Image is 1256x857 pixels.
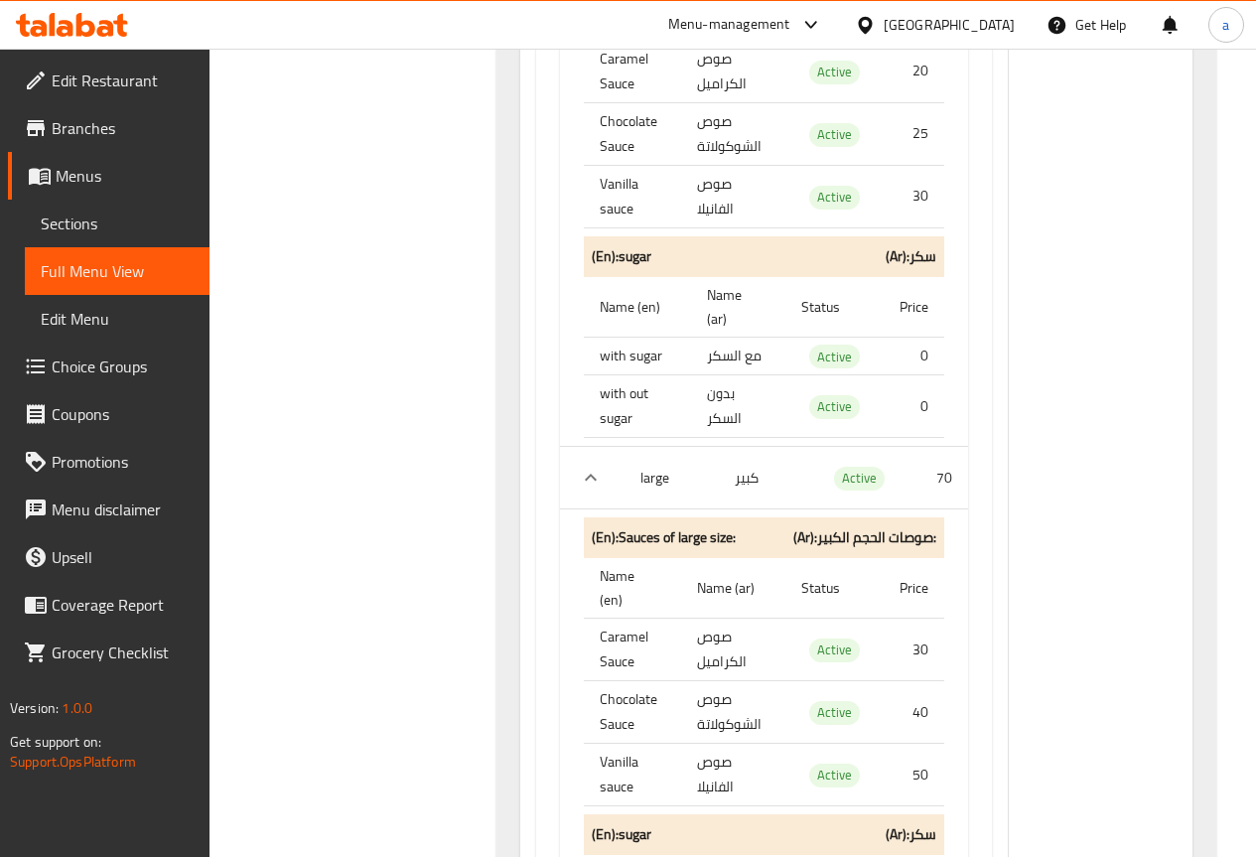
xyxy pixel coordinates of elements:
span: Coupons [52,402,194,426]
span: a [1222,14,1229,36]
span: Promotions [52,450,194,474]
a: Choice Groups [8,343,209,390]
a: Full Menu View [25,247,209,295]
b: (Ar): صوصات الحجم الكبير: [793,525,936,550]
th: Name (en) [584,277,691,338]
span: Active [809,395,860,418]
a: Grocery Checklist [8,629,209,676]
span: Branches [52,116,194,140]
span: Menu disclaimer [52,498,194,521]
td: مع السكر [691,337,785,375]
td: 30 [884,165,944,227]
td: 70 [906,447,969,509]
th: Name (ar) [691,277,785,338]
span: Active [809,764,860,786]
span: 1.0.0 [62,695,92,721]
div: Active [809,123,860,147]
th: Name (ar) [681,558,785,619]
th: Name (en) [584,558,681,619]
span: Edit Restaurant [52,69,194,92]
a: Promotions [8,438,209,486]
a: Menus [8,152,209,200]
span: Full Menu View [41,259,194,283]
td: 25 [884,102,944,165]
span: Active [809,186,860,209]
span: Active [809,61,860,83]
span: Coverage Report [52,593,194,617]
table: purchases [584,277,944,438]
div: Active [834,467,885,491]
a: Edit Restaurant [8,57,209,104]
th: Price [884,277,944,338]
td: 40 [884,681,944,744]
th: Price [884,558,944,619]
table: purchases [584,558,944,806]
span: Get support on: [10,729,101,755]
b: (En): sugar [592,822,651,847]
td: 0 [884,337,944,375]
span: Sections [41,212,194,235]
td: صوص الشوكولاتة [681,102,785,165]
span: Version: [10,695,59,721]
td: صوص الفانيلا [681,165,785,227]
span: Active [809,639,860,661]
a: Sections [25,200,209,247]
td: 50 [884,744,944,806]
th: Chocolate Sauce [584,102,681,165]
th: Vanilla sauce [584,744,681,806]
th: Caramel Sauce [584,619,681,681]
div: Active [809,764,860,787]
th: with sugar [584,337,691,375]
a: Coverage Report [8,581,209,629]
div: [GEOGRAPHIC_DATA] [884,14,1015,36]
td: بدون السكر [691,375,785,438]
span: Edit Menu [41,307,194,331]
div: Active [809,639,860,662]
td: 0 [884,375,944,438]
th: Vanilla sauce [584,165,681,227]
td: 30 [884,619,944,681]
div: Active [809,186,860,210]
span: Active [809,701,860,724]
td: صوص الفانيلا [681,744,785,806]
button: expand row [576,463,606,493]
a: Branches [8,104,209,152]
div: Menu-management [668,13,790,37]
span: Grocery Checklist [52,641,194,664]
a: Menu disclaimer [8,486,209,533]
b: (En): sugar [592,244,651,269]
th: Caramel Sauce [584,40,681,102]
span: Active [809,346,860,368]
span: Choice Groups [52,355,194,378]
th: large [625,447,719,509]
span: Active [834,467,885,490]
b: (Ar): سكر [886,244,936,269]
th: Status [785,277,884,338]
td: صوص الشوكولاتة [681,681,785,744]
a: Coupons [8,390,209,438]
td: 20 [884,40,944,102]
div: Active [809,701,860,725]
span: Active [809,123,860,146]
th: with out sugar [584,375,691,438]
div: Active [809,395,860,419]
a: Edit Menu [25,295,209,343]
td: كبير [719,447,810,509]
div: Active [809,345,860,368]
a: Upsell [8,533,209,581]
td: صوص الكراميل [681,619,785,681]
span: Upsell [52,545,194,569]
th: Chocolate Sauce [584,681,681,744]
td: صوص الكراميل [681,40,785,102]
span: Menus [56,164,194,188]
div: Active [809,61,860,84]
b: (Ar): سكر [886,822,936,847]
th: Status [785,558,884,619]
a: Support.OpsPlatform [10,749,136,775]
b: (En): Sauces of large size: [592,525,736,550]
